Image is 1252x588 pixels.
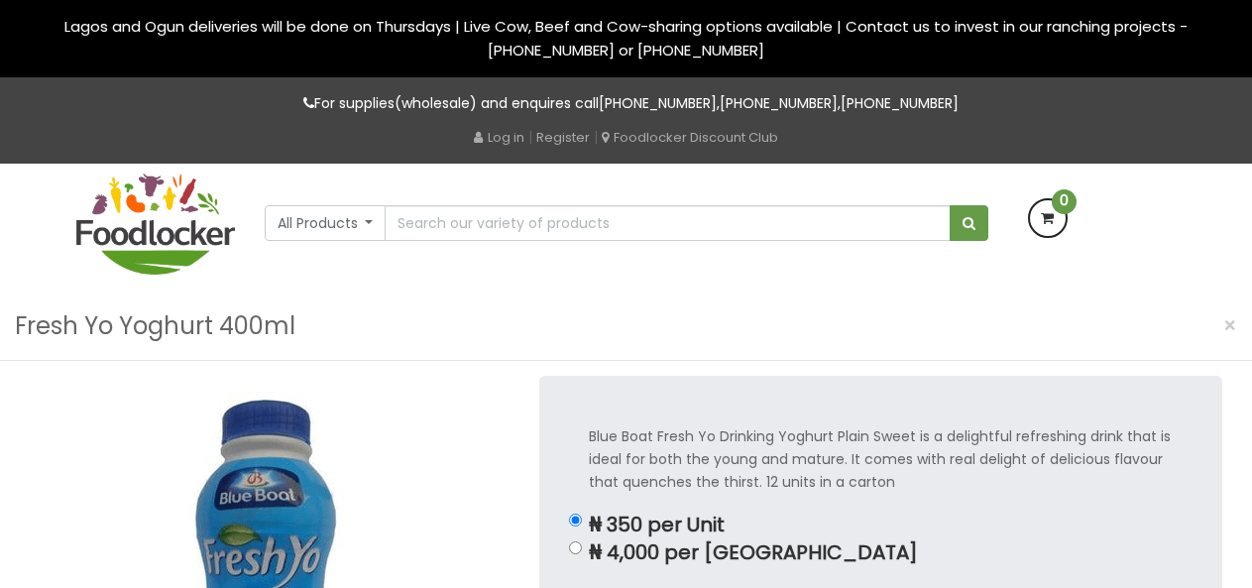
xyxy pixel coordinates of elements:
[602,128,778,147] a: Foodlocker Discount Club
[875,197,1232,499] iframe: chat widget
[594,127,598,147] span: |
[76,174,235,275] img: FoodLocker
[1169,509,1232,568] iframe: chat widget
[589,541,1173,564] p: ₦ 4,000 per [GEOGRAPHIC_DATA]
[589,514,1173,536] p: ₦ 350 per Unit
[474,128,524,147] a: Log in
[76,92,1177,115] p: For supplies(wholesale) and enquires call , ,
[1052,189,1077,214] span: 0
[599,93,717,113] a: [PHONE_NUMBER]
[265,205,387,241] button: All Products
[720,93,838,113] a: [PHONE_NUMBER]
[569,541,582,554] input: ₦ 4,000 per [GEOGRAPHIC_DATA]
[589,425,1173,494] p: Blue Boat Fresh Yo Drinking Yoghurt Plain Sweet is a delightful refreshing drink that is ideal fo...
[841,93,959,113] a: [PHONE_NUMBER]
[569,514,582,527] input: ₦ 350 per Unit
[528,127,532,147] span: |
[385,205,950,241] input: Search our variety of products
[64,16,1188,60] span: Lagos and Ogun deliveries will be done on Thursdays | Live Cow, Beef and Cow-sharing options avai...
[536,128,590,147] a: Register
[15,307,295,345] h3: Fresh Yo Yoghurt 400ml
